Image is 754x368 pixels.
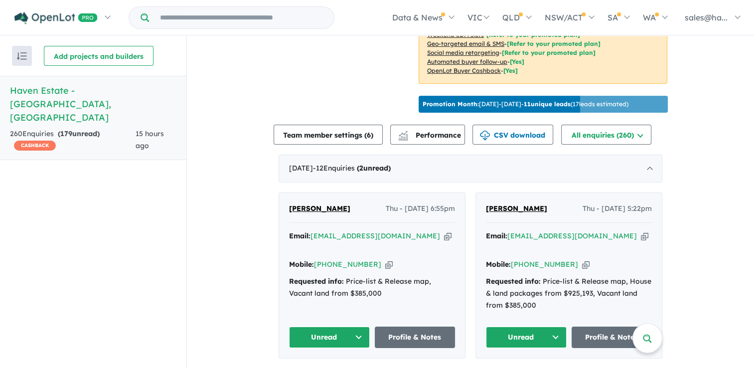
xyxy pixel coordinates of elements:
span: 15 hours ago [136,129,164,150]
span: [PERSON_NAME] [486,204,547,213]
a: [PERSON_NAME] [486,203,547,215]
img: bar-chart.svg [398,134,408,141]
span: [Refer to your promoted plan] [502,49,596,56]
h5: Haven Estate - [GEOGRAPHIC_DATA] , [GEOGRAPHIC_DATA] [10,84,176,124]
u: Automated buyer follow-up [427,58,507,65]
strong: Requested info: [486,277,541,286]
a: [EMAIL_ADDRESS][DOMAIN_NAME] [310,231,440,240]
button: Copy [641,231,648,241]
span: 179 [60,129,72,138]
p: [DATE] - [DATE] - ( 17 leads estimated) [423,100,628,109]
div: Price-list & Release map, House & land packages from $925,193, Vacant land from $385,000 [486,276,652,311]
b: 11 unique leads [524,100,571,108]
img: download icon [480,131,490,141]
div: 260 Enquir ies [10,128,136,152]
u: Social media retargeting [427,49,499,56]
button: CSV download [472,125,553,145]
img: sort.svg [17,52,27,60]
button: All enquiries (260) [561,125,651,145]
a: [EMAIL_ADDRESS][DOMAIN_NAME] [507,231,637,240]
a: [PHONE_NUMBER] [314,260,381,269]
button: Add projects and builders [44,46,153,66]
span: - 12 Enquir ies [313,164,391,173]
span: [Yes] [510,58,524,65]
strong: ( unread) [357,164,391,173]
img: Openlot PRO Logo White [14,12,98,24]
div: Price-list & Release map, Vacant land from $385,000 [289,276,455,300]
button: Team member settings (6) [274,125,383,145]
span: 2 [359,164,363,173]
u: Geo-targeted email & SMS [427,40,504,47]
a: Profile & Notes [572,327,652,348]
span: Thu - [DATE] 5:22pm [583,203,652,215]
span: sales@ha... [685,12,728,22]
span: CASHBACK [14,141,56,151]
button: Copy [444,231,452,241]
a: [PHONE_NUMBER] [511,260,578,269]
strong: Mobile: [289,260,314,269]
span: Performance [400,131,461,140]
a: [PERSON_NAME] [289,203,350,215]
span: 6 [367,131,371,140]
a: Profile & Notes [375,327,455,348]
span: [PERSON_NAME] [289,204,350,213]
strong: Requested info: [289,277,344,286]
span: Thu - [DATE] 6:55pm [386,203,455,215]
img: line-chart.svg [399,131,408,136]
b: Promotion Month: [423,100,479,108]
input: Try estate name, suburb, builder or developer [151,7,332,28]
strong: Email: [289,231,310,240]
span: [Yes] [503,67,518,74]
button: Copy [582,259,590,270]
button: Unread [289,327,370,348]
u: OpenLot Buyer Cashback [427,67,501,74]
span: [Refer to your promoted plan] [507,40,601,47]
strong: Mobile: [486,260,511,269]
div: [DATE] [279,155,662,183]
button: Copy [385,259,393,270]
strong: ( unread) [58,129,100,138]
strong: Email: [486,231,507,240]
button: Performance [390,125,465,145]
button: Unread [486,327,567,348]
